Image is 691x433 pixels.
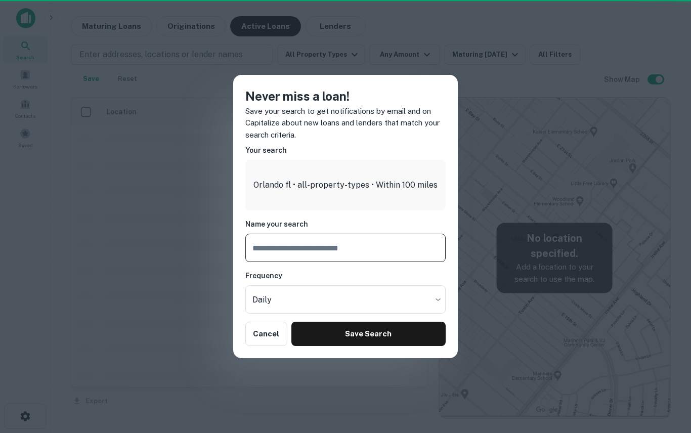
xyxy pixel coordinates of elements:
button: Save Search [291,322,446,346]
iframe: Chat Widget [640,352,691,401]
h6: Frequency [245,270,446,281]
p: Orlando fl • all-property-types • Within 100 miles [253,179,438,191]
h6: Your search [245,145,446,156]
h4: Never miss a loan! [245,87,446,105]
p: Save your search to get notifications by email and on Capitalize about new loans and lenders that... [245,105,446,141]
h6: Name your search [245,219,446,230]
button: Cancel [245,322,287,346]
div: Without label [245,285,446,314]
